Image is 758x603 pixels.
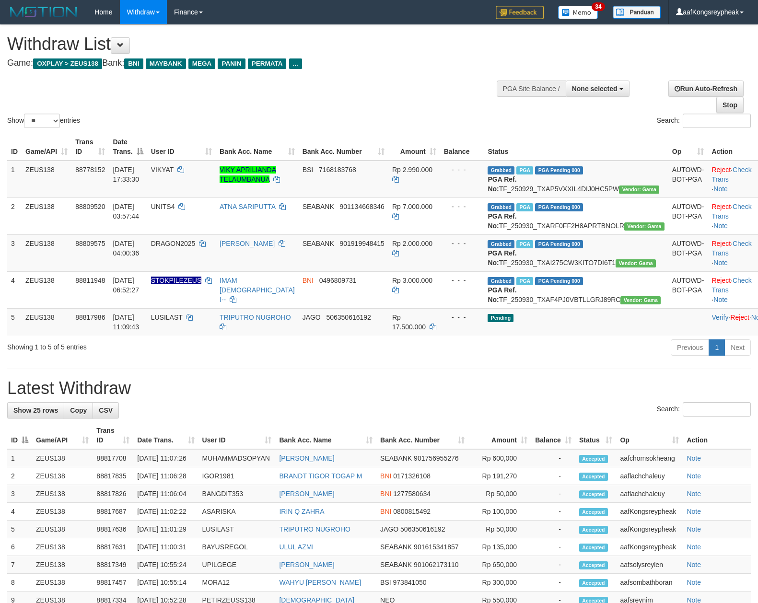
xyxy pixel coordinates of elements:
td: LUSILAST [198,521,276,538]
span: BNI [380,472,391,480]
th: Date Trans.: activate to sort column ascending [133,422,198,449]
td: BAYUSREGOL [198,538,276,556]
a: Check Trans [711,203,751,220]
td: ZEUS138 [22,308,71,336]
span: Copy 0800815492 to clipboard [393,508,431,515]
td: aafsombathboran [616,574,683,591]
td: ZEUS138 [32,521,93,538]
td: 3 [7,234,22,271]
a: CSV [93,402,119,418]
a: Note [687,472,701,480]
span: BNI [124,58,143,69]
span: 88778152 [75,166,105,174]
a: ULUL AZMI [279,543,314,551]
span: Vendor URL: https://trx31.1velocity.biz [619,186,659,194]
a: 1 [709,339,725,356]
td: aafKongsreypheak [616,503,683,521]
span: Rp 2.990.000 [392,166,432,174]
span: Copy 0496809731 to clipboard [319,277,357,284]
th: Amount: activate to sort column ascending [388,133,440,161]
th: Status [484,133,668,161]
td: Rp 135,000 [468,538,531,556]
span: Grabbed [488,203,514,211]
span: VIKYAT [151,166,174,174]
span: Rp 7.000.000 [392,203,432,210]
td: 1 [7,449,32,467]
a: Note [687,454,701,462]
b: PGA Ref. No: [488,286,516,303]
span: Rp 17.500.000 [392,313,426,331]
span: Accepted [579,508,608,516]
a: [PERSON_NAME] [279,490,334,498]
b: PGA Ref. No: [488,212,516,230]
td: [DATE] 11:06:04 [133,485,198,503]
th: Status: activate to sort column ascending [575,422,617,449]
th: Bank Acc. Number: activate to sort column ascending [299,133,388,161]
td: - [531,556,575,574]
td: - [531,538,575,556]
td: - [531,521,575,538]
a: Check Trans [711,240,751,257]
span: Copy 973841050 to clipboard [393,579,427,586]
td: ZEUS138 [32,503,93,521]
td: Rp 50,000 [468,485,531,503]
select: Showentries [24,114,60,128]
td: ZEUS138 [32,574,93,591]
div: - - - [444,239,480,248]
td: 5 [7,308,22,336]
th: Bank Acc. Name: activate to sort column ascending [216,133,299,161]
a: Previous [671,339,709,356]
button: None selected [566,81,630,97]
th: Amount: activate to sort column ascending [468,422,531,449]
span: Copy 901919948415 to clipboard [339,240,384,247]
a: Check Trans [711,166,751,183]
td: [DATE] 10:55:14 [133,574,198,591]
th: Op: activate to sort column ascending [668,133,708,161]
td: 88817631 [93,538,133,556]
td: 1 [7,161,22,198]
td: 88817457 [93,574,133,591]
td: Rp 650,000 [468,556,531,574]
span: PGA Pending [535,240,583,248]
a: Reject [711,166,731,174]
span: Vendor URL: https://trx31.1velocity.biz [616,259,656,267]
span: Copy 901062173110 to clipboard [414,561,458,568]
div: Showing 1 to 5 of 5 entries [7,338,309,352]
span: 88809575 [75,240,105,247]
td: Rp 300,000 [468,574,531,591]
img: MOTION_logo.png [7,5,80,19]
span: Accepted [579,455,608,463]
th: User ID: activate to sort column ascending [147,133,216,161]
td: [DATE] 11:01:29 [133,521,198,538]
td: 88817687 [93,503,133,521]
span: Accepted [579,526,608,534]
span: Copy 1277580634 to clipboard [393,490,431,498]
a: Note [687,525,701,533]
td: 6 [7,538,32,556]
a: Check Trans [711,277,751,294]
span: PGA Pending [535,203,583,211]
td: - [531,449,575,467]
span: 88817986 [75,313,105,321]
th: Game/API: activate to sort column ascending [22,133,71,161]
a: [PERSON_NAME] [279,561,334,568]
th: ID [7,133,22,161]
span: MAYBANK [146,58,186,69]
span: SEABANK [380,561,412,568]
td: TF_250929_TXAP5VXXIL4DIJ0HC5PW [484,161,668,198]
td: AUTOWD-BOT-PGA [668,197,708,234]
a: Note [713,185,728,193]
td: TF_250930_TXAF4PJ0VBTLLGRJ89RC [484,271,668,308]
span: Marked by aafkaynarin [516,240,533,248]
td: [DATE] 11:02:22 [133,503,198,521]
span: DRAGON2025 [151,240,196,247]
td: - [531,485,575,503]
a: Reject [730,313,749,321]
a: Verify [711,313,728,321]
a: Reject [711,240,731,247]
td: 4 [7,503,32,521]
th: Balance [440,133,484,161]
span: Pending [488,314,513,322]
div: - - - [444,202,480,211]
a: ATNA SARIPUTTA [220,203,275,210]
